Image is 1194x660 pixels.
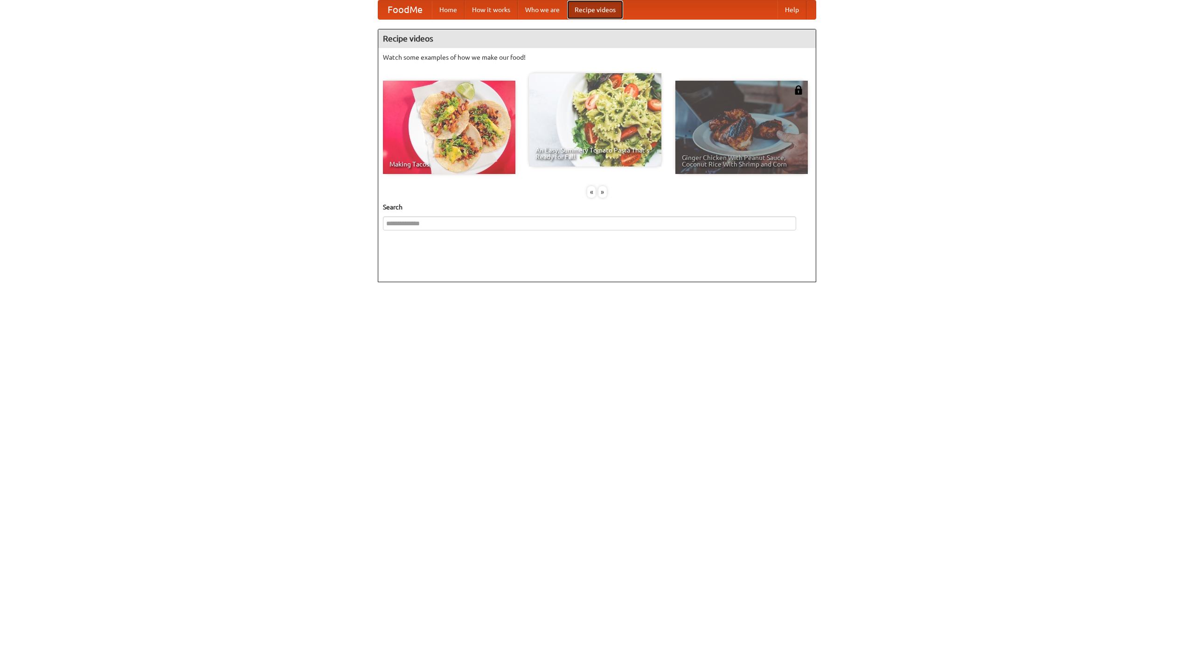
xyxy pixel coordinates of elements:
a: Who we are [518,0,567,19]
a: Recipe videos [567,0,623,19]
a: Home [432,0,465,19]
a: How it works [465,0,518,19]
a: Making Tacos [383,81,515,174]
a: FoodMe [378,0,432,19]
span: Making Tacos [389,161,509,167]
p: Watch some examples of how we make our food! [383,53,811,62]
span: An Easy, Summery Tomato Pasta That's Ready for Fall [535,147,655,160]
img: 483408.png [794,85,803,95]
a: Help [777,0,806,19]
h5: Search [383,202,811,212]
h4: Recipe videos [378,29,816,48]
a: An Easy, Summery Tomato Pasta That's Ready for Fall [529,73,661,167]
div: » [598,186,607,198]
div: « [587,186,596,198]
